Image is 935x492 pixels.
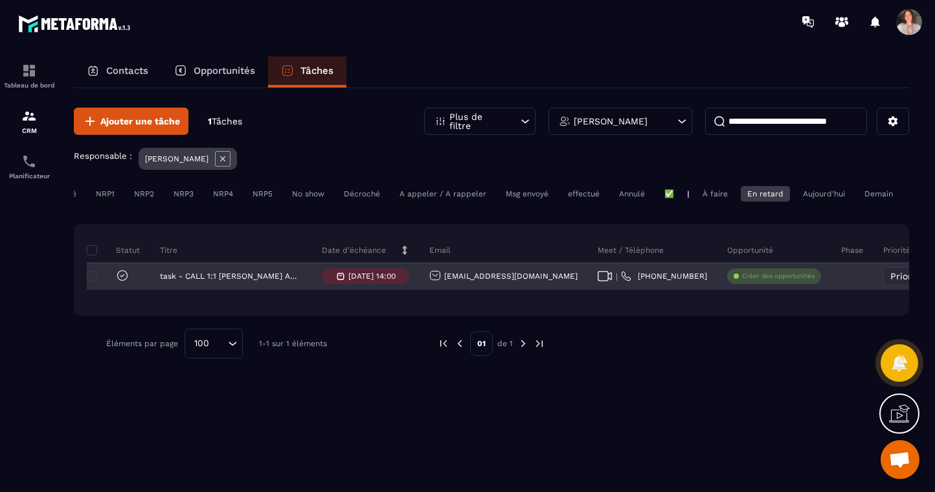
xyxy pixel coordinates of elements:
p: 1-1 sur 1 éléments [259,339,327,348]
span: | [616,272,618,281]
p: Tâches [300,65,333,76]
p: Planificateur [3,172,55,180]
img: prev [438,338,449,349]
p: Contacts [106,65,148,76]
a: formationformationTableau de bord [3,53,55,99]
p: Opportunités [194,65,255,76]
a: Contacts [74,56,161,88]
p: | [687,189,690,198]
span: Tâches [212,116,242,126]
p: Phase [841,245,863,255]
div: Décroché [337,186,387,202]
div: effectué [561,186,606,202]
p: Statut [90,245,140,255]
div: NRP3 [167,186,200,202]
img: logo [18,12,135,36]
p: Tableau de bord [3,82,55,89]
span: Priorité [890,271,923,281]
div: Annulé [613,186,651,202]
img: formation [21,63,37,78]
p: Créer des opportunités [742,272,815,281]
img: scheduler [21,154,37,169]
p: [DATE] 14:00 [348,272,396,281]
div: Aujourd'hui [796,186,851,202]
p: Titre [160,245,177,255]
p: Éléments par page [106,339,178,348]
p: task - CALL 1:1 [PERSON_NAME] ACADEMY [160,272,299,281]
img: prev [454,338,466,349]
input: Search for option [214,336,225,351]
p: 1 [208,115,242,128]
div: NRP2 [128,186,161,202]
span: 100 [190,336,214,351]
p: Meet / Téléphone [598,245,664,255]
div: ✅ [658,186,681,202]
div: Msg envoyé [499,186,555,202]
span: Ajouter une tâche [100,115,180,128]
div: Demain [858,186,899,202]
img: formation [21,108,37,124]
img: next [534,338,545,349]
p: Responsable : [74,151,132,161]
p: 01 [470,331,493,356]
p: Opportunité [727,245,773,255]
div: NRP1 [89,186,121,202]
div: Search for option [185,329,243,358]
div: NRP4 [207,186,240,202]
a: Opportunités [161,56,268,88]
div: Ouvrir le chat [881,440,919,479]
div: En retard [741,186,790,202]
img: next [517,338,529,349]
p: Priorité [883,245,910,255]
div: A appeler / A rappeler [393,186,493,202]
div: À faire [696,186,734,202]
p: [PERSON_NAME] [574,117,648,126]
p: Plus de filtre [449,112,506,130]
button: Ajouter une tâche [74,108,188,135]
div: NRP5 [246,186,279,202]
p: Date d’échéance [322,245,386,255]
p: de 1 [497,338,513,349]
a: schedulerschedulerPlanificateur [3,144,55,189]
a: Tâches [268,56,346,88]
p: [PERSON_NAME] [145,154,208,163]
p: Email [429,245,451,255]
div: No show [286,186,331,202]
p: CRM [3,127,55,134]
a: formationformationCRM [3,99,55,144]
a: [PHONE_NUMBER] [621,271,707,281]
